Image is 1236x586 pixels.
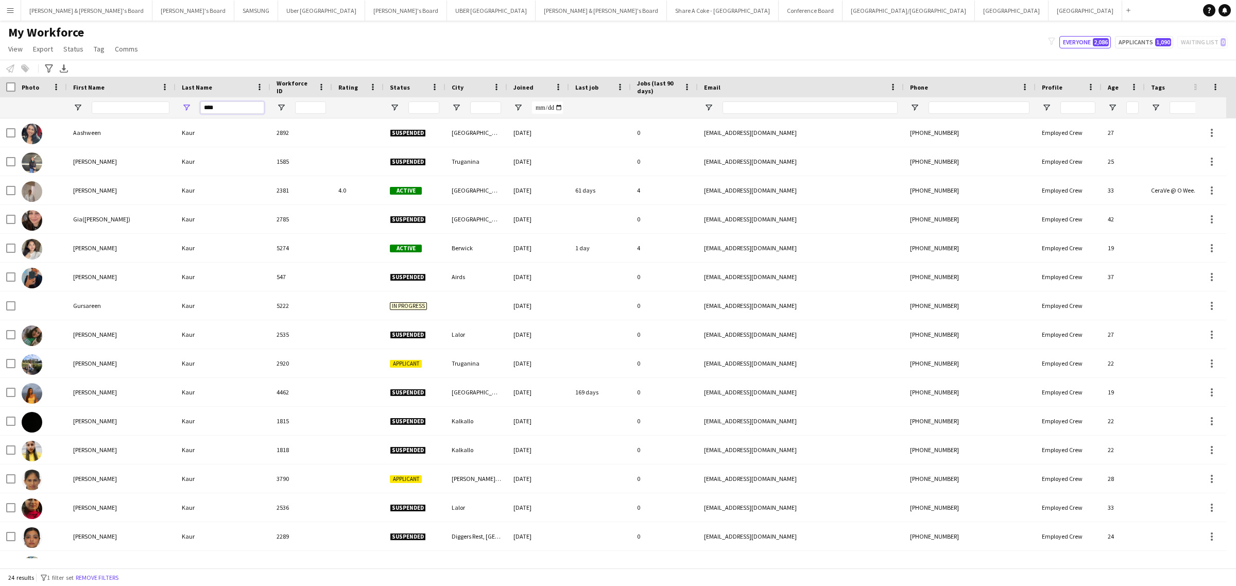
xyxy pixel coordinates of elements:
[22,325,42,346] img: Harman Kaur
[176,291,270,320] div: Kaur
[270,205,332,233] div: 2785
[1126,101,1139,114] input: Age Filter Input
[22,83,39,91] span: Photo
[74,572,121,583] button: Remove filters
[667,1,779,21] button: Share A Coke - [GEOGRAPHIC_DATA]
[631,118,698,147] div: 0
[904,320,1036,349] div: [PHONE_NUMBER]
[698,349,904,377] div: [EMAIL_ADDRESS][DOMAIN_NAME]
[59,42,88,56] a: Status
[176,436,270,464] div: Kaur
[631,263,698,291] div: 0
[1102,551,1145,579] div: 24
[390,418,426,425] span: Suspended
[1036,493,1102,522] div: Employed Crew
[631,493,698,522] div: 0
[513,103,523,112] button: Open Filter Menu
[698,147,904,176] div: [EMAIL_ADDRESS][DOMAIN_NAME]
[698,118,904,147] div: [EMAIL_ADDRESS][DOMAIN_NAME]
[67,378,176,406] div: [PERSON_NAME]
[1102,147,1145,176] div: 25
[365,1,447,21] button: [PERSON_NAME]'s Board
[698,291,904,320] div: [EMAIL_ADDRESS][DOMAIN_NAME]
[779,1,843,21] button: Conference Board
[507,522,569,550] div: [DATE]
[67,147,176,176] div: [PERSON_NAME]
[507,464,569,493] div: [DATE]
[176,551,270,579] div: Kaur
[390,302,427,310] span: In progress
[270,436,332,464] div: 1818
[176,147,270,176] div: Kaur
[67,407,176,435] div: [PERSON_NAME]
[904,263,1036,291] div: [PHONE_NUMBER]
[22,268,42,288] img: Gurmeet Kaur
[1108,83,1119,91] span: Age
[21,1,152,21] button: [PERSON_NAME] & [PERSON_NAME]'s Board
[4,42,27,56] a: View
[445,551,507,579] div: [GEOGRAPHIC_DATA]
[904,234,1036,262] div: [PHONE_NUMBER]
[390,389,426,397] span: Suspended
[67,349,176,377] div: [PERSON_NAME]
[182,103,191,112] button: Open Filter Menu
[22,527,42,548] img: Milan Preet Kaur
[904,522,1036,550] div: [PHONE_NUMBER]
[67,436,176,464] div: [PERSON_NAME]
[507,551,569,579] div: [DATE]
[631,320,698,349] div: 0
[270,234,332,262] div: 5274
[698,176,904,204] div: [EMAIL_ADDRESS][DOMAIN_NAME]
[63,44,83,54] span: Status
[975,1,1049,21] button: [GEOGRAPHIC_DATA]
[67,291,176,320] div: Gursareen
[22,383,42,404] img: Komalpreet Kaur
[67,320,176,349] div: [PERSON_NAME]
[1108,103,1117,112] button: Open Filter Menu
[1093,38,1109,46] span: 2,086
[1036,320,1102,349] div: Employed Crew
[1036,407,1102,435] div: Employed Crew
[910,103,919,112] button: Open Filter Menu
[8,44,23,54] span: View
[910,83,928,91] span: Phone
[698,493,904,522] div: [EMAIL_ADDRESS][DOMAIN_NAME]
[904,118,1036,147] div: [PHONE_NUMBER]
[704,83,720,91] span: Email
[904,176,1036,204] div: [PHONE_NUMBER]
[90,42,109,56] a: Tag
[277,103,286,112] button: Open Filter Menu
[507,147,569,176] div: [DATE]
[1102,407,1145,435] div: 22
[270,551,332,579] div: 1471
[1036,263,1102,291] div: Employed Crew
[631,407,698,435] div: 0
[1102,263,1145,291] div: 37
[698,263,904,291] div: [EMAIL_ADDRESS][DOMAIN_NAME]
[1115,36,1173,48] button: Applicants1,090
[1102,493,1145,522] div: 33
[270,522,332,550] div: 2289
[507,291,569,320] div: [DATE]
[115,44,138,54] span: Comms
[270,493,332,522] div: 2536
[73,103,82,112] button: Open Filter Menu
[200,101,264,114] input: Last Name Filter Input
[445,378,507,406] div: [GEOGRAPHIC_DATA]
[277,79,314,95] span: Workforce ID
[22,124,42,144] img: Aashween Kaur
[536,1,667,21] button: [PERSON_NAME] & [PERSON_NAME]'s Board
[513,83,534,91] span: Joined
[507,176,569,204] div: [DATE]
[29,42,57,56] a: Export
[507,118,569,147] div: [DATE]
[390,331,426,339] span: Suspended
[704,103,713,112] button: Open Filter Menu
[176,176,270,204] div: Kaur
[182,83,212,91] span: Last Name
[408,101,439,114] input: Status Filter Input
[1036,291,1102,320] div: Employed Crew
[176,522,270,550] div: Kaur
[390,158,426,166] span: Suspended
[1042,103,1051,112] button: Open Filter Menu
